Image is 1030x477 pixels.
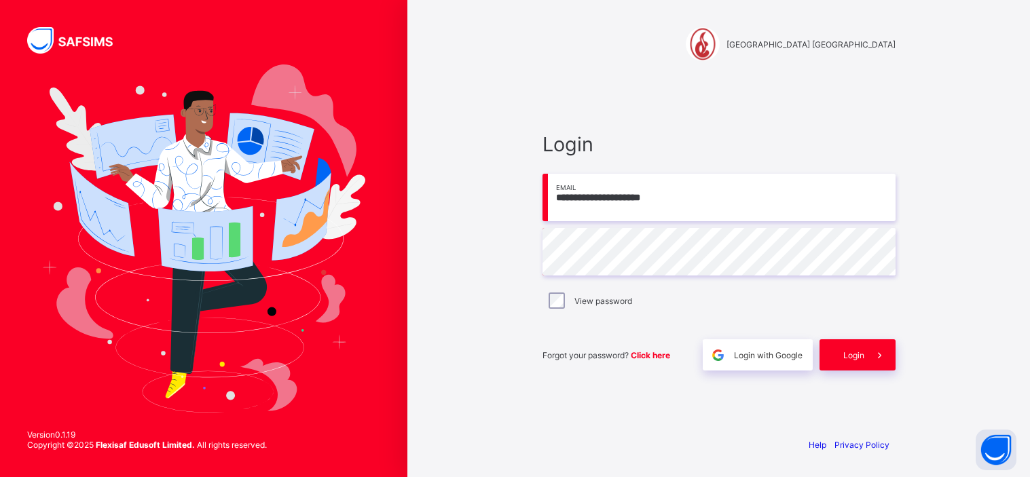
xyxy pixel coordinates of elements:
span: Login with Google [734,350,803,360]
span: [GEOGRAPHIC_DATA] [GEOGRAPHIC_DATA] [726,39,896,50]
span: Version 0.1.19 [27,430,267,440]
a: Privacy Policy [834,440,889,450]
span: Login [843,350,864,360]
span: Forgot your password? [542,350,670,360]
img: Hero Image [42,64,365,412]
button: Open asap [976,430,1016,470]
span: Copyright © 2025 All rights reserved. [27,440,267,450]
img: SAFSIMS Logo [27,27,129,54]
a: Help [809,440,826,450]
span: Login [542,132,896,156]
strong: Flexisaf Edusoft Limited. [96,440,195,450]
a: Click here [631,350,670,360]
img: google.396cfc9801f0270233282035f929180a.svg [710,347,726,363]
label: View password [574,296,632,306]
